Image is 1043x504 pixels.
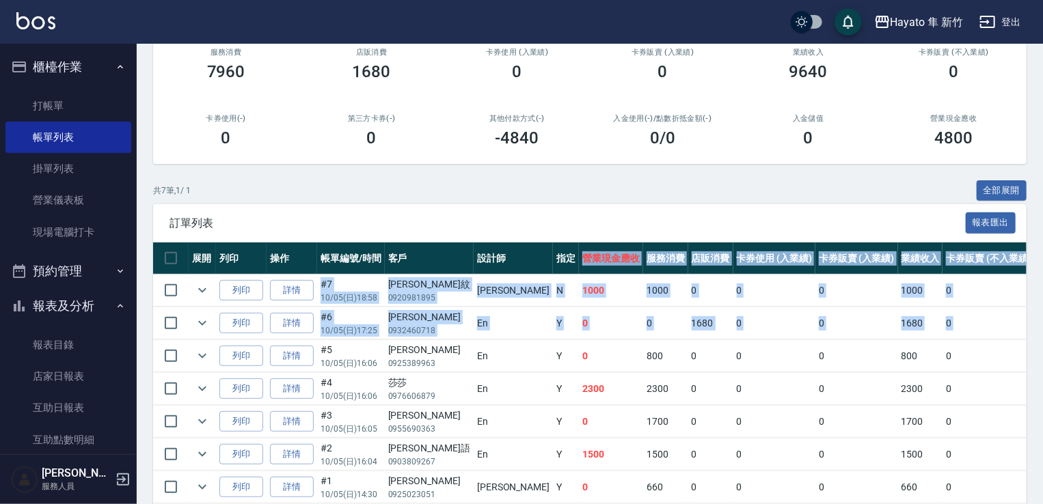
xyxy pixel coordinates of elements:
td: 0 [943,307,1034,339]
h3: 0 [367,128,377,148]
td: N [553,275,579,307]
p: 0932460718 [388,324,470,337]
td: Y [553,438,579,471]
td: 0 [943,471,1034,503]
td: 0 [688,275,733,307]
td: Y [553,406,579,438]
td: #2 [317,438,385,471]
th: 卡券販賣 (不入業績) [943,242,1034,275]
td: 1500 [643,438,688,471]
td: 0 [733,406,816,438]
td: 660 [898,471,943,503]
td: 0 [688,438,733,471]
td: 0 [643,307,688,339]
p: 共 7 筆, 1 / 1 [153,184,191,197]
div: [PERSON_NAME] [388,343,470,357]
div: [PERSON_NAME] [388,310,470,324]
a: 詳情 [270,346,314,367]
td: 0 [815,406,898,438]
td: 0 [733,307,816,339]
h3: 0 [513,62,522,81]
a: 帳單列表 [5,122,131,153]
h2: 營業現金應收 [897,114,1010,123]
td: 0 [579,471,643,503]
h2: 卡券販賣 (不入業績) [897,48,1010,57]
td: 0 [815,471,898,503]
th: 店販消費 [688,242,733,275]
td: 0 [943,438,1034,471]
a: 打帳單 [5,90,131,122]
th: 卡券販賣 (入業績) [815,242,898,275]
button: expand row [192,313,213,333]
td: 1000 [643,275,688,307]
td: 0 [733,340,816,372]
button: 登出 [974,10,1027,35]
div: [PERSON_NAME]語 [388,441,470,456]
th: 指定 [553,242,579,275]
th: 客戶 [385,242,474,275]
td: 800 [898,340,943,372]
h3: 服務消費 [170,48,282,57]
h3: 0 [658,62,668,81]
span: 訂單列表 [170,216,966,230]
td: Y [553,373,579,405]
p: 0925023051 [388,488,470,501]
p: 0976606879 [388,390,470,402]
p: 10/05 (日) 16:06 [321,357,381,369]
td: 1680 [688,307,733,339]
td: 1700 [898,406,943,438]
h3: 0 [804,128,813,148]
button: 報表及分析 [5,288,131,324]
td: 0 [733,471,816,503]
button: expand row [192,411,213,432]
th: 列印 [216,242,267,275]
td: [PERSON_NAME] [474,275,553,307]
td: En [474,406,553,438]
a: 詳情 [270,378,314,400]
div: [PERSON_NAME]紋 [388,277,470,292]
td: 0 [815,373,898,405]
div: Hayato 隼 新竹 [891,14,963,31]
button: expand row [192,378,213,399]
td: 0 [579,406,643,438]
a: 現場電腦打卡 [5,216,131,248]
button: expand row [192,444,213,464]
a: 互助日報表 [5,392,131,423]
td: 0 [733,275,816,307]
h3: 0 /0 [650,128,675,148]
td: 660 [643,471,688,503]
h3: -4840 [496,128,539,148]
h2: 卡券使用 (入業績) [461,48,573,57]
h3: 0 [221,128,231,148]
h3: 7960 [207,62,245,81]
button: save [835,8,862,36]
a: 互助點數明細 [5,424,131,456]
td: Y [553,340,579,372]
button: expand row [192,280,213,300]
td: 0 [688,340,733,372]
h2: 業績收入 [752,48,865,57]
button: 列印 [219,444,263,465]
td: En [474,340,553,372]
a: 詳情 [270,444,314,465]
td: En [474,438,553,471]
td: 2300 [898,373,943,405]
td: #6 [317,307,385,339]
h2: 第三方卡券(-) [315,114,428,123]
button: 櫃檯作業 [5,49,131,85]
h2: 卡券販賣 (入業績) [606,48,719,57]
th: 營業現金應收 [579,242,643,275]
td: 0 [579,340,643,372]
a: 店家日報表 [5,361,131,392]
td: 0 [688,406,733,438]
p: 10/05 (日) 16:04 [321,456,381,468]
h5: [PERSON_NAME] [42,466,111,480]
h2: 卡券使用(-) [170,114,282,123]
td: 0 [943,373,1034,405]
th: 卡券使用 (入業績) [733,242,816,275]
button: expand row [192,346,213,366]
a: 詳情 [270,477,314,498]
button: 列印 [219,313,263,334]
div: 莎莎 [388,376,470,390]
h2: 店販消費 [315,48,428,57]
